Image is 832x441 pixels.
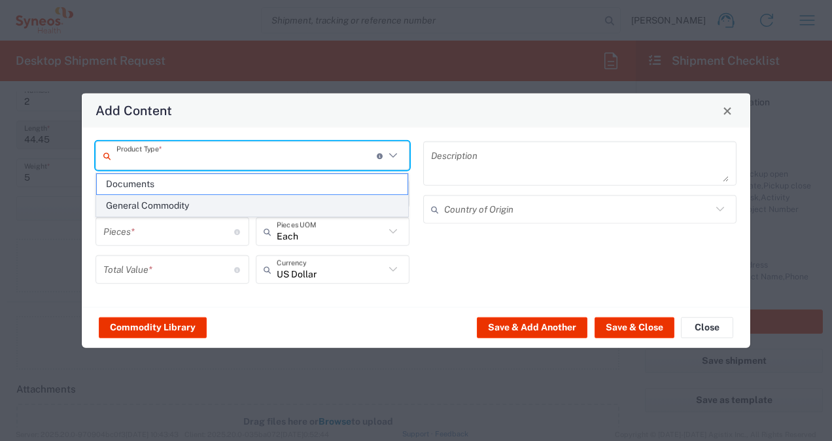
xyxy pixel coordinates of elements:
[95,101,172,120] h4: Add Content
[97,196,408,216] span: General Commodity
[99,317,207,338] button: Commodity Library
[595,317,674,338] button: Save & Close
[97,174,408,194] span: Documents
[681,317,733,338] button: Close
[718,101,737,120] button: Close
[477,317,587,338] button: Save & Add Another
